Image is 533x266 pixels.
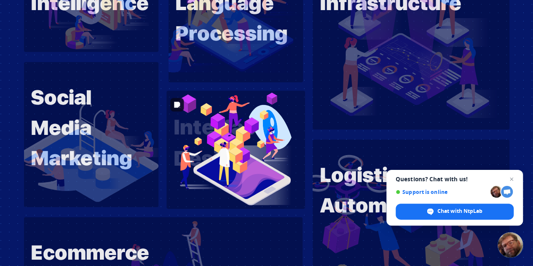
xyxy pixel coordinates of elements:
div: Chat with NtpLab [396,204,514,220]
span: Chat with NtpLab [437,207,482,215]
span: Support is online [396,189,487,195]
img: interface_design_still.svg [166,91,305,209]
span: Questions? Chat with us! [396,176,514,183]
div: Open chat [498,232,523,258]
span: Close chat [506,174,517,184]
img: socialmedia_marketing_still.svg [24,62,158,207]
a: Social Media Marketing [19,57,163,212]
a: Interface Design [161,86,310,214]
